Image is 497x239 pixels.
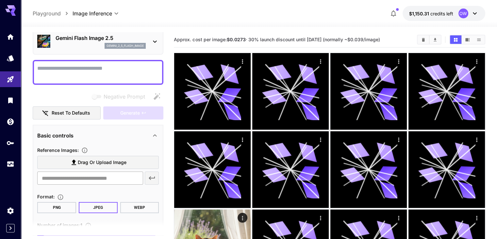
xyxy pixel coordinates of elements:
[37,128,159,143] div: Basic controls
[91,92,150,101] span: Negative prompts are not compatible with the selected model.
[394,135,404,144] div: Actions
[473,35,485,44] button: Show images in list view
[418,35,429,44] button: Clear Images
[37,147,79,153] span: Reference Images :
[409,10,453,17] div: $1,150.30622
[430,11,453,16] span: credits left
[238,135,247,144] div: Actions
[429,35,441,44] button: Download All
[7,96,14,104] div: Library
[409,11,430,16] span: $1,150.31
[449,35,485,45] div: Show images in grid viewShow images in video viewShow images in list view
[7,54,14,62] div: Models
[33,9,61,17] a: Playground
[472,135,482,144] div: Actions
[120,202,159,213] button: WEBP
[107,44,144,48] p: gemini_2_5_flash_image
[7,139,14,147] div: API Keys
[238,56,247,66] div: Actions
[226,37,245,42] b: $0.0273
[472,56,482,66] div: Actions
[394,56,404,66] div: Actions
[33,9,73,17] nav: breadcrumb
[7,118,14,126] div: Wallet
[37,31,159,51] div: Gemini Flash Image 2.5gemini_2_5_flash_image
[417,35,441,45] div: Clear ImagesDownload All
[316,213,325,223] div: Actions
[37,156,159,169] label: Drag or upload image
[472,213,482,223] div: Actions
[7,33,14,41] div: Home
[56,34,146,42] p: Gemini Flash Image 2.5
[7,207,14,215] div: Settings
[403,6,485,21] button: $1,150.30622OW
[55,194,66,200] button: Choose the file format for the output image.
[458,9,468,18] div: OW
[104,93,145,101] span: Negative Prompt
[238,213,247,223] div: Actions
[78,158,126,167] span: Drag or upload image
[316,56,325,66] div: Actions
[394,213,404,223] div: Actions
[6,224,15,232] button: Expand sidebar
[79,147,91,154] button: Upload a reference image to guide the result. This is needed for Image-to-Image or Inpainting. Su...
[37,202,76,213] button: PNG
[7,160,14,168] div: Usage
[79,202,118,213] button: JPEG
[450,35,461,44] button: Show images in grid view
[462,35,473,44] button: Show images in video view
[174,37,380,42] span: Approx. cost per image: · 30% launch discount until [DATE] (normally ~$0.039/image)
[7,75,14,83] div: Playground
[37,194,55,199] span: Format :
[316,135,325,144] div: Actions
[33,106,101,120] button: Reset to defaults
[73,9,112,17] span: Image Inference
[37,132,74,139] p: Basic controls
